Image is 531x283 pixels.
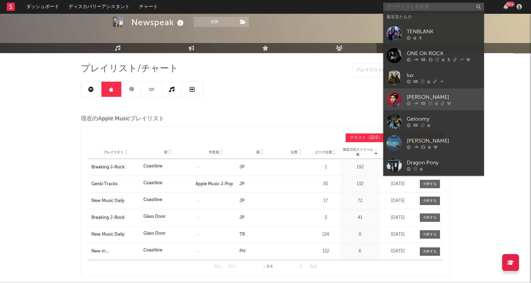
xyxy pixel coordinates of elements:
div: 6 6 [249,263,286,271]
span: ピーク位置 [315,150,332,154]
a: luv [383,67,484,88]
button: テキスト（{2/2） [346,133,392,142]
button: {0/+ [503,4,508,9]
div: 1 [312,164,339,171]
a: Apple Music J-Pop [195,182,233,186]
span: 推定日次ストリーム数 [343,147,374,157]
div: Newspeak [131,17,185,28]
div: {0/+ [505,2,515,7]
a: Breaking J-Rock [91,214,140,221]
div: [PERSON_NAME] [407,93,481,101]
button: 追跡 [194,17,236,27]
div: Coastline [143,197,162,203]
span: ～ [263,265,266,268]
div: Coastline [143,247,162,254]
div: 192 [343,164,378,171]
div: 6 [343,248,378,255]
div: Coastline [143,180,162,187]
div: [DATE] [381,231,415,238]
button: 次 [299,265,303,269]
div: ONE OK ROCK [407,49,481,57]
a: TENBLANK [383,23,484,45]
a: New in [GEOGRAPHIC_DATA] [91,248,140,255]
div: Dragon Pony [407,159,481,167]
a: PH [239,249,246,253]
div: [DATE] [381,248,415,255]
div: luv [407,71,481,79]
a: Dragon Pony [383,154,484,176]
input: アーティストを検索 [383,3,484,11]
div: Glass Door [143,230,166,237]
span: 学芸員 [209,150,219,154]
span: テキスト （{2/2） [350,136,382,140]
a: New Music Daily [91,198,140,204]
div: [DATE] [381,164,415,171]
a: TR [239,232,245,237]
button: 初め [214,265,221,269]
span: プレイリスト/チャート [81,65,178,73]
a: Geloomy [383,110,484,132]
span: 歌 [164,150,168,154]
div: [PERSON_NAME] [407,137,481,145]
a: JP [239,215,245,220]
div: 最近見たもの [387,13,481,21]
div: 132 [343,181,378,188]
button: 前の [228,265,235,269]
a: [PERSON_NAME] [383,88,484,110]
div: Coastline [143,163,162,170]
button: 最後 [310,265,317,269]
span: 現在のApple Musicプレイリスト [81,115,164,123]
div: 17 [312,198,339,204]
div: [DATE] [381,181,415,188]
div: Glass Door [143,213,166,220]
span: 位置 [291,150,298,154]
div: TENBLANK [407,28,481,36]
span: 国 [256,150,260,154]
a: ONE OK ROCK [383,45,484,67]
a: New Music Daily [91,231,140,238]
a: JP [239,199,245,203]
div: 30 [312,181,339,188]
input: プレイリスト/チャートを検索 [352,64,436,77]
div: 3 [312,214,339,221]
div: 41 [343,214,378,221]
div: 72 [343,198,378,204]
div: Geloomy [407,115,481,123]
a: Breaking J-Rock [91,164,140,171]
a: JP [239,182,245,186]
span: プレイリスト [103,150,124,154]
div: 122 [312,248,339,255]
a: JP [239,165,245,169]
div: [DATE] [381,214,415,221]
div: [DATE] [381,198,415,204]
a: Genki Tracks [91,181,140,188]
a: [PERSON_NAME] [383,132,484,154]
div: 8 [343,231,378,238]
div: 124 [312,231,339,238]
